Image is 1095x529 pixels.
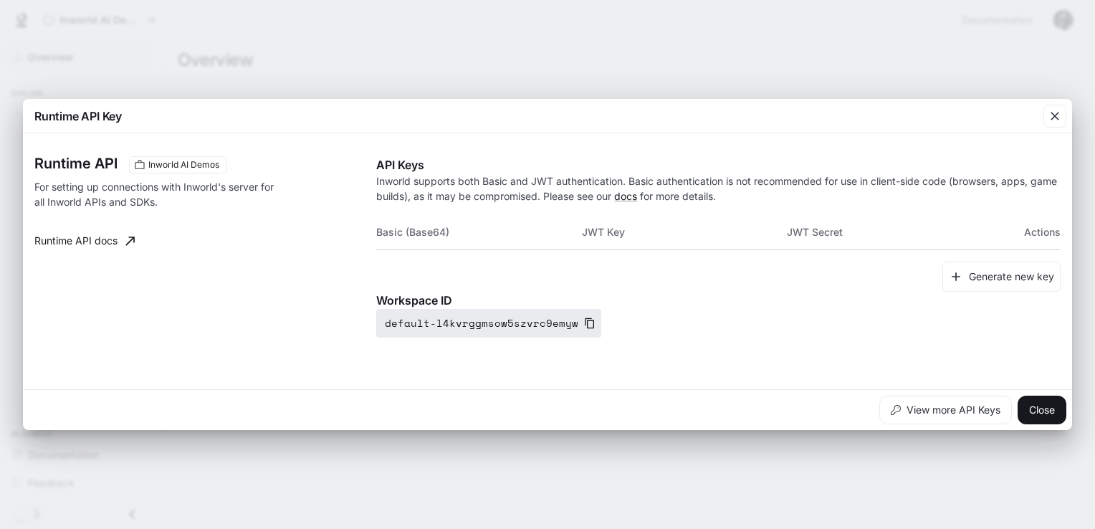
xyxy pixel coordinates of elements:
[129,156,227,173] div: These keys will apply to your current workspace only
[34,179,282,209] p: For setting up connections with Inworld's server for all Inworld APIs and SDKs.
[34,108,122,125] p: Runtime API Key
[787,215,992,249] th: JWT Secret
[29,227,140,255] a: Runtime API docs
[376,215,581,249] th: Basic (Base64)
[879,396,1012,424] button: View more API Keys
[582,215,787,249] th: JWT Key
[376,173,1061,204] p: Inworld supports both Basic and JWT authentication. Basic authentication is not recommended for u...
[1018,396,1066,424] button: Close
[993,215,1061,249] th: Actions
[34,156,118,171] h3: Runtime API
[143,158,225,171] span: Inworld AI Demos
[376,156,1061,173] p: API Keys
[376,309,601,338] button: default-l4kvrggmsow5szvrc9emyw
[942,262,1061,292] button: Generate new key
[376,292,1061,309] p: Workspace ID
[614,190,637,202] a: docs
